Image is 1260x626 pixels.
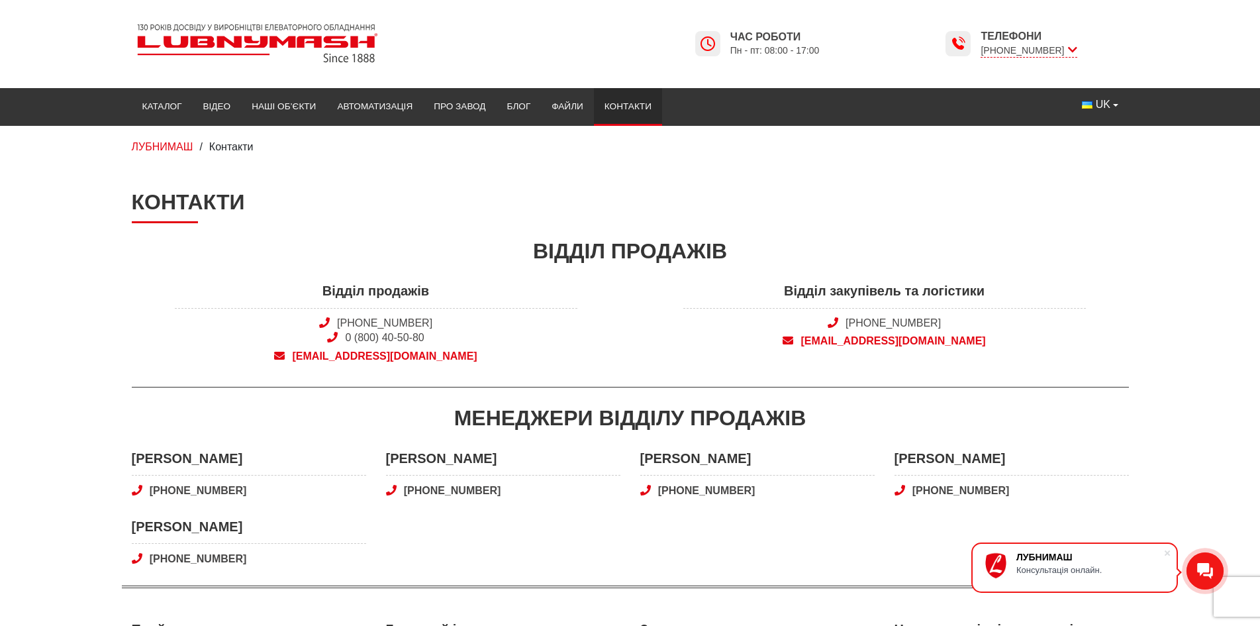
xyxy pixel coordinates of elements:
a: [EMAIL_ADDRESS][DOMAIN_NAME] [683,334,1086,348]
span: [PERSON_NAME] [895,449,1129,476]
a: [PHONE_NUMBER] [386,484,620,498]
span: Телефони [981,29,1077,44]
a: Наші об’єкти [241,92,326,121]
a: Контакти [594,92,662,121]
span: / [199,141,202,152]
a: [PHONE_NUMBER] [337,317,432,329]
a: [PHONE_NUMBER] [846,317,941,329]
button: UK [1071,92,1128,117]
img: Lubnymash [132,19,383,68]
a: [EMAIL_ADDRESS][DOMAIN_NAME] [175,349,577,364]
span: Відділ продажів [175,282,577,308]
span: Час роботи [730,30,820,44]
span: [PERSON_NAME] [132,449,366,476]
a: 0 (800) 40-50-80 [346,332,424,343]
img: Українська [1082,101,1092,109]
img: Lubnymash time icon [700,36,716,52]
h1: Контакти [132,189,1129,223]
span: Пн - пт: 08:00 - 17:00 [730,44,820,57]
span: [PERSON_NAME] [640,449,875,476]
img: Lubnymash time icon [950,36,966,52]
span: [PERSON_NAME] [386,449,620,476]
a: Блог [496,92,541,121]
span: Контакти [209,141,254,152]
div: Відділ продажів [132,236,1129,266]
span: Відділ закупівель та логістики [683,282,1086,308]
div: ЛУБНИМАШ [1016,552,1163,562]
a: Відео [193,92,242,121]
a: Каталог [132,92,193,121]
span: [PHONE_NUMBER] [981,44,1077,58]
div: Менеджери відділу продажів [132,403,1129,433]
div: Консультація онлайн. [1016,565,1163,575]
a: Файли [541,92,594,121]
span: UK [1096,97,1110,112]
span: [PERSON_NAME] [132,517,366,544]
a: [PHONE_NUMBER] [640,484,875,498]
a: ЛУБНИМАШ [132,141,193,152]
a: [PHONE_NUMBER] [132,484,366,498]
a: Про завод [423,92,496,121]
a: Автоматизація [326,92,423,121]
a: [PHONE_NUMBER] [132,552,366,566]
a: [PHONE_NUMBER] [895,484,1129,498]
